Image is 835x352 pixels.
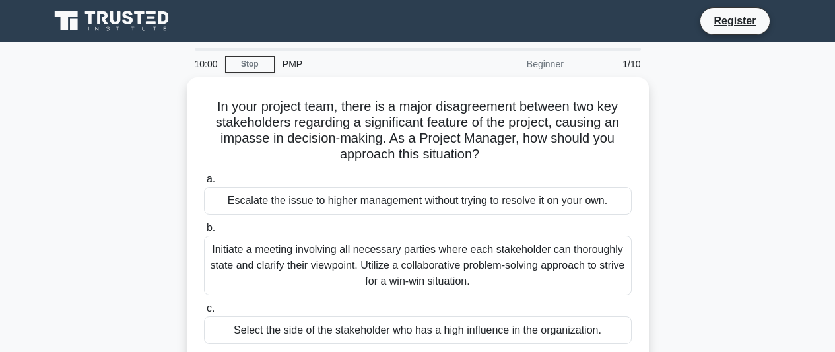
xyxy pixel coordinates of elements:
[207,222,215,233] span: b.
[204,316,632,344] div: Select the side of the stakeholder who has a high influence in the organization.
[456,51,572,77] div: Beginner
[225,56,275,73] a: Stop
[204,236,632,295] div: Initiate a meeting involving all necessary parties where each stakeholder can thoroughly state an...
[204,187,632,215] div: Escalate the issue to higher management without trying to resolve it on your own.
[207,173,215,184] span: a.
[203,98,633,163] h5: In your project team, there is a major disagreement between two key stakeholders regarding a sign...
[275,51,456,77] div: PMP
[572,51,649,77] div: 1/10
[706,13,764,29] a: Register
[187,51,225,77] div: 10:00
[207,302,215,314] span: c.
